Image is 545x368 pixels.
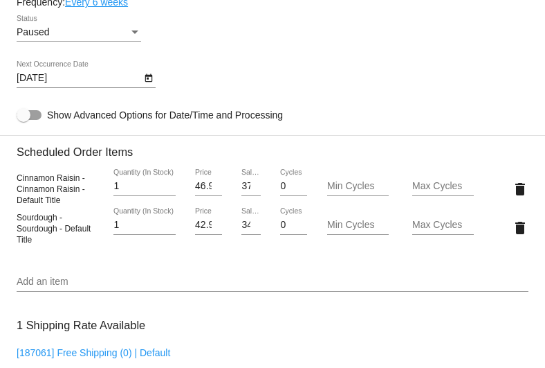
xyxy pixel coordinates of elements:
[241,220,260,231] input: Sale Price
[327,220,389,231] input: Min Cycles
[17,277,528,288] input: Add an item
[17,173,85,205] span: Cinnamon Raisin - Cinnamon Raisin - Default Title
[512,220,528,236] mat-icon: delete
[412,220,474,231] input: Max Cycles
[412,181,474,192] input: Max Cycles
[17,27,141,38] mat-select: Status
[113,181,175,192] input: Quantity (In Stock)
[17,213,91,245] span: Sourdough - Sourdough - Default Title
[141,70,156,85] button: Open calendar
[327,181,389,192] input: Min Cycles
[17,135,528,159] h3: Scheduled Order Items
[512,181,528,198] mat-icon: delete
[17,347,170,358] a: [187061] Free Shipping (0) | Default
[17,26,49,37] span: Paused
[47,108,283,122] span: Show Advanced Options for Date/Time and Processing
[195,220,222,231] input: Price
[241,181,260,192] input: Sale Price
[113,220,175,231] input: Quantity (In Stock)
[17,73,141,84] input: Next Occurrence Date
[280,181,307,192] input: Cycles
[17,310,145,340] h3: 1 Shipping Rate Available
[280,220,307,231] input: Cycles
[195,181,222,192] input: Price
